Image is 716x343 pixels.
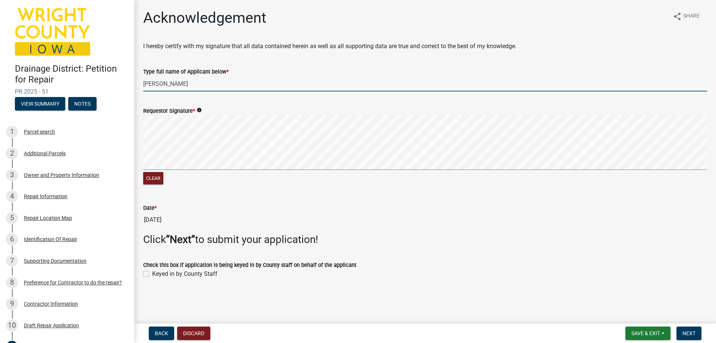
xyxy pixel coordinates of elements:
div: 9 [6,298,18,310]
div: 8 [6,277,18,289]
div: Parcel search [24,129,55,134]
i: info [197,107,202,113]
div: 1 [6,126,18,138]
h3: Click to submit your application! [143,233,707,246]
label: Type full name of Applicant below [143,69,229,75]
label: Keyed in by County Staff [152,269,217,278]
img: Wright County, Iowa [15,8,90,56]
button: Save & Exit [625,327,671,340]
div: Supporting Documentation [24,258,87,264]
div: 10 [6,319,18,331]
div: Preference for Contractor to do the repair? [24,280,122,285]
label: Check this box if application is being keyed in by County staff on behalf of the applicant [143,263,357,268]
span: Back [155,330,168,336]
span: Share [683,12,700,21]
div: Identification Of Repair [24,237,77,242]
div: Contractor Information [24,301,78,306]
div: Repair Information [24,194,67,199]
div: Draft Repair Application [24,323,79,328]
div: 6 [6,233,18,245]
button: Back [149,327,174,340]
h1: Acknowledgement [143,9,266,27]
button: Clear [143,172,163,184]
h4: Drainage District: Petition for Repair [15,63,128,85]
span: Save & Exit [631,330,660,336]
strong: “Next” [166,233,195,246]
div: Additional Parcels [24,151,66,156]
div: 5 [6,212,18,224]
button: View Summary [15,97,65,110]
p: I hereby certify with my signature that all data contained herein as well as all supporting data ... [143,42,707,51]
div: Repair Location Map [24,215,72,221]
span: Next [682,330,695,336]
div: 2 [6,147,18,159]
div: Owner and Property Information [24,172,99,178]
wm-modal-confirm: Summary [15,101,65,107]
wm-modal-confirm: Notes [68,101,97,107]
button: Notes [68,97,97,110]
div: 4 [6,190,18,202]
label: Date [143,206,157,211]
button: Discard [177,327,210,340]
i: share [673,12,682,21]
div: 7 [6,255,18,267]
button: Next [676,327,701,340]
button: shareShare [667,9,706,24]
label: Requestor Signature [143,109,195,114]
span: PR 2025 - 51 [15,88,119,95]
div: 3 [6,169,18,181]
